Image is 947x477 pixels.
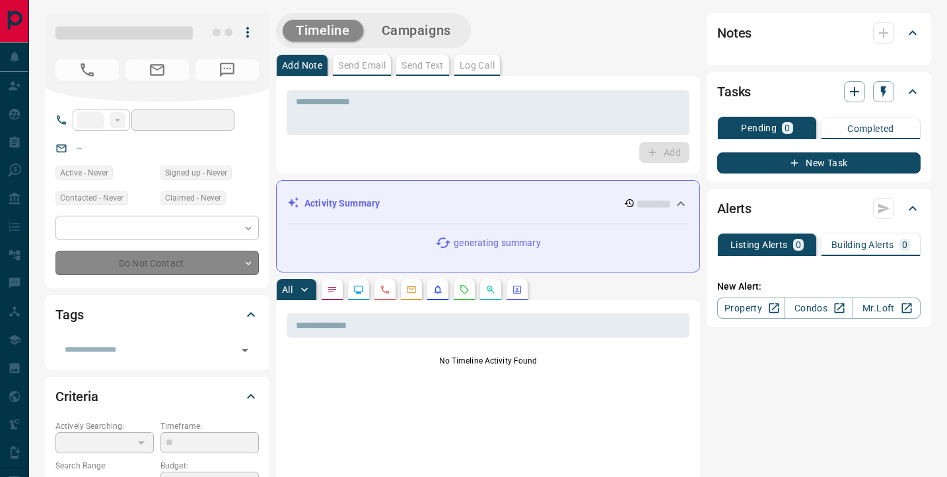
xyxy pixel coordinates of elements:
h2: Tasks [717,81,751,102]
div: Criteria [55,381,259,412]
button: New Task [717,152,921,174]
svg: Opportunities [485,284,496,295]
p: No Timeline Activity Found [287,355,689,367]
a: Mr.Loft [853,298,921,319]
p: All [282,285,293,294]
a: -- [77,143,82,153]
span: Contacted - Never [60,191,123,205]
span: Signed up - Never [165,166,227,179]
span: Active - Never [60,166,108,179]
p: Add Note [282,61,322,70]
span: No Number [195,59,259,80]
button: Campaigns [368,20,464,42]
p: Building Alerts [831,240,894,249]
p: Activity Summary [304,197,380,210]
p: 0 [785,123,790,133]
p: Timeframe: [160,420,259,432]
svg: Calls [380,284,390,295]
p: 0 [902,240,907,249]
a: Property [717,298,785,319]
button: Open [236,341,254,360]
svg: Agent Actions [512,284,522,295]
p: Budget: [160,460,259,472]
svg: Emails [406,284,417,295]
div: Notes [717,17,921,49]
svg: Requests [459,284,470,295]
button: Timeline [283,20,363,42]
div: Do Not Contact [55,251,259,275]
p: Pending [741,123,777,133]
a: Condos [785,298,853,319]
div: Tasks [717,76,921,108]
h2: Notes [717,22,752,44]
h2: Alerts [717,198,752,219]
span: No Number [55,59,119,80]
p: Completed [847,124,894,133]
p: Search Range: [55,460,154,472]
p: Actively Searching: [55,420,154,432]
div: Tags [55,299,259,331]
span: Claimed - Never [165,191,221,205]
h2: Criteria [55,386,98,407]
p: Listing Alerts [730,240,788,249]
p: generating summary [454,236,540,250]
svg: Listing Alerts [433,284,443,295]
h2: Tags [55,304,83,325]
p: 0 [796,240,801,249]
p: New Alert: [717,280,921,294]
span: No Email [125,59,189,80]
div: Activity Summary [287,191,689,216]
svg: Notes [327,284,337,295]
div: Alerts [717,193,921,224]
svg: Lead Browsing Activity [353,284,364,295]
